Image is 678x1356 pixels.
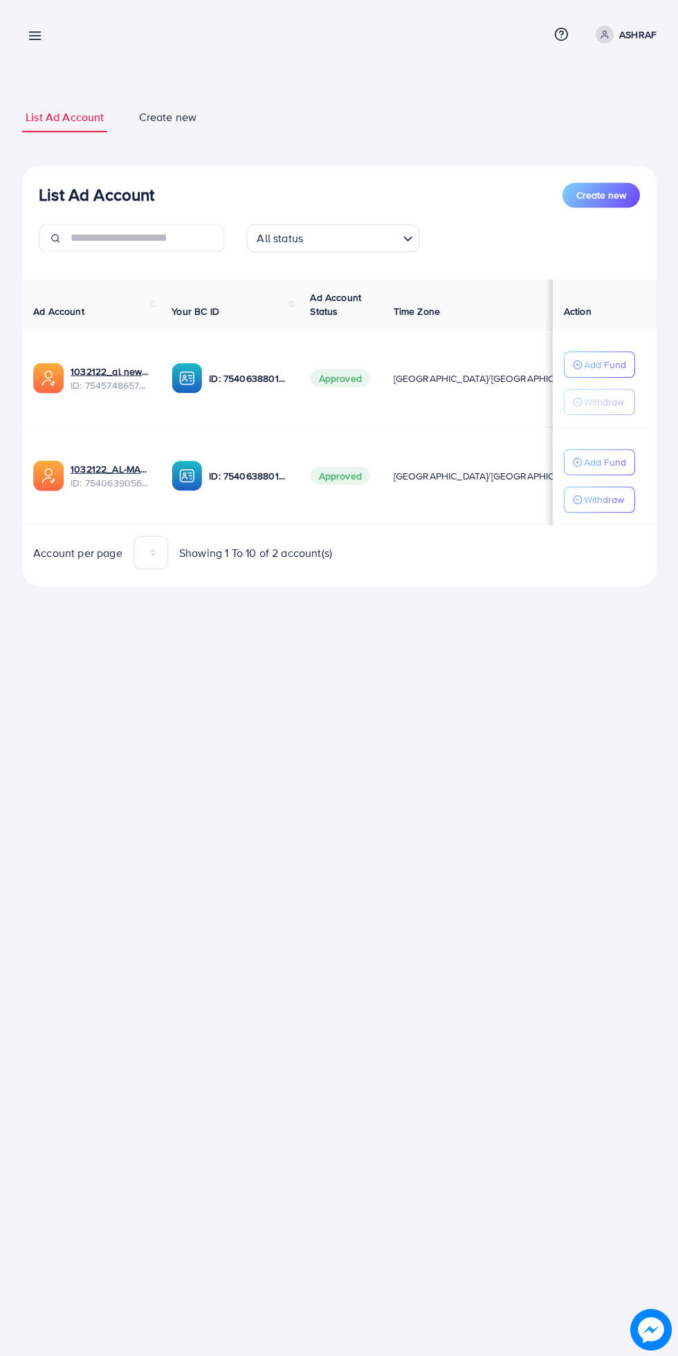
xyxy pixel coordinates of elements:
img: ic-ba-acc.ded83a64.svg [172,363,202,393]
img: ic-ba-acc.ded83a64.svg [172,460,202,491]
p: Add Fund [583,454,625,470]
button: Add Fund [563,351,634,378]
span: Action [563,304,591,318]
span: All status [254,228,306,248]
span: [GEOGRAPHIC_DATA]/[GEOGRAPHIC_DATA] [393,371,585,385]
p: Withdraw [583,491,623,508]
span: Create new [138,109,196,125]
img: ic-ads-acc.e4c84228.svg [33,460,64,491]
button: Create new [562,183,639,208]
div: <span class='underline'>1032122_AL-MAKKAH_1755691890611</span></br>7540639056867557392 [71,461,149,490]
h3: List Ad Account [39,185,154,205]
span: Time Zone [393,304,439,318]
span: ID: 7540639056867557392 [71,475,149,489]
input: Search for option [307,226,397,248]
span: Ad Account [33,304,84,318]
a: 1032122_AL-MAKKAH_1755691890611 [71,461,149,475]
a: 1032122_al new_1756881546706 [71,364,149,378]
span: Showing 1 To 10 of 2 account(s) [179,544,332,560]
span: Your BC ID [172,304,219,318]
p: Withdraw [583,394,623,410]
span: List Ad Account [26,109,104,125]
span: [GEOGRAPHIC_DATA]/[GEOGRAPHIC_DATA] [393,468,585,482]
a: ASHRAF [589,26,656,44]
button: Withdraw [563,486,634,513]
div: <span class='underline'>1032122_al new_1756881546706</span></br>7545748657711988753 [71,364,149,392]
span: Create new [576,188,625,202]
img: image [630,1308,671,1349]
p: ID: 7540638801937629201 [209,369,288,386]
span: Approved [310,466,369,484]
div: Search for option [246,224,419,252]
span: Approved [310,369,369,387]
p: Add Fund [583,356,625,373]
span: Ad Account Status [310,291,361,318]
p: ID: 7540638801937629201 [209,467,288,484]
img: ic-ads-acc.e4c84228.svg [33,363,64,393]
button: Add Fund [563,449,634,475]
p: ASHRAF [619,26,656,43]
span: ID: 7545748657711988753 [71,378,149,392]
span: Account per page [33,544,122,560]
button: Withdraw [563,389,634,415]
